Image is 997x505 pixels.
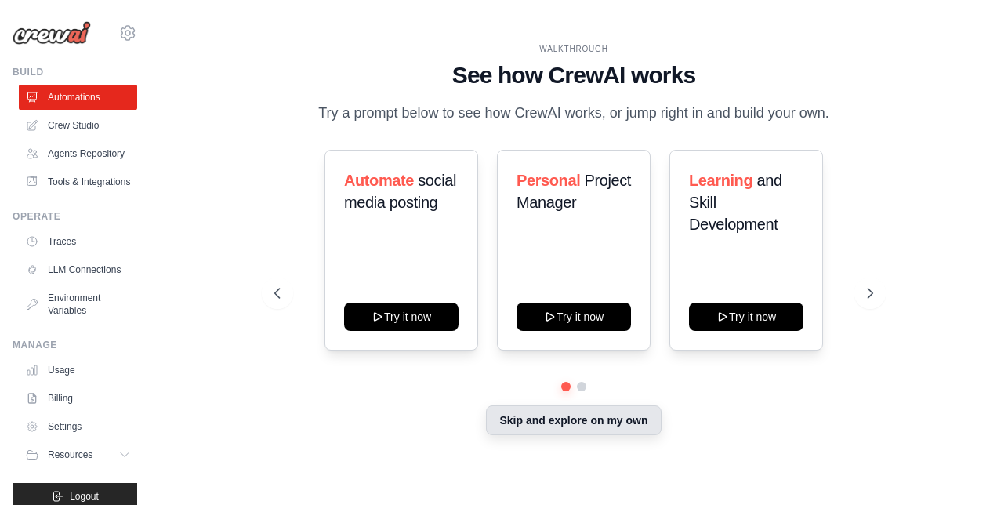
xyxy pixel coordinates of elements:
img: Logo [13,21,91,45]
button: Try it now [517,303,631,331]
span: Project Manager [517,172,631,211]
a: Traces [19,229,137,254]
p: Try a prompt below to see how CrewAI works, or jump right in and build your own. [310,102,837,125]
a: Tools & Integrations [19,169,137,194]
a: Automations [19,85,137,110]
span: social media posting [344,172,456,211]
button: Skip and explore on my own [486,405,661,435]
span: Learning [689,172,752,189]
a: LLM Connections [19,257,137,282]
a: Crew Studio [19,113,137,138]
button: Try it now [689,303,803,331]
a: Environment Variables [19,285,137,323]
h1: See how CrewAI works [274,61,874,89]
span: Personal [517,172,580,189]
button: Resources [19,442,137,467]
div: Manage [13,339,137,351]
div: Build [13,66,137,78]
div: Operate [13,210,137,223]
div: WALKTHROUGH [274,43,874,55]
span: Logout [70,490,99,503]
span: and Skill Development [689,172,782,233]
a: Billing [19,386,137,411]
a: Settings [19,414,137,439]
span: Automate [344,172,414,189]
a: Agents Repository [19,141,137,166]
span: Resources [48,449,92,461]
a: Usage [19,358,137,383]
button: Try it now [344,303,459,331]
